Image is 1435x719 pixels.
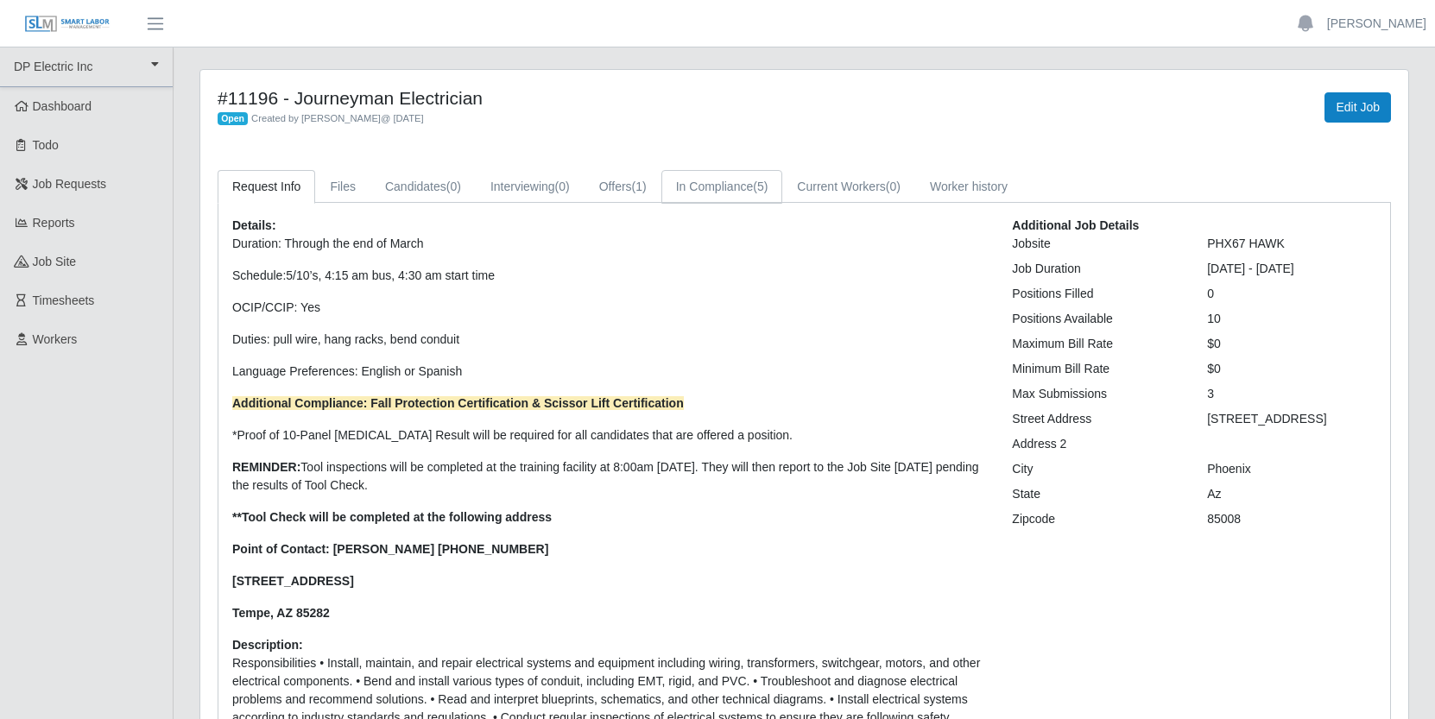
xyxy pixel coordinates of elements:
[232,363,986,381] p: Language Preferences: English or Spanish
[999,385,1194,403] div: Max Submissions
[1194,410,1389,428] div: [STREET_ADDRESS]
[33,99,92,113] span: Dashboard
[33,255,77,268] span: job site
[232,460,300,474] strong: REMINDER:
[251,113,424,123] span: Created by [PERSON_NAME] @ [DATE]
[315,170,370,204] a: Files
[1194,360,1389,378] div: $0
[33,216,75,230] span: Reports
[1324,92,1391,123] a: Edit Job
[218,112,248,126] span: Open
[1194,335,1389,353] div: $0
[999,260,1194,278] div: Job Duration
[632,180,647,193] span: (1)
[476,170,585,204] a: Interviewing
[33,177,107,191] span: Job Requests
[661,170,783,204] a: In Compliance
[782,170,915,204] a: Current Workers
[1327,15,1426,33] a: [PERSON_NAME]
[232,332,459,346] span: Duties: pull wire, hang racks, bend conduit
[1194,310,1389,328] div: 10
[1194,285,1389,303] div: 0
[232,606,330,620] strong: Tempe, AZ 85282
[1194,235,1389,253] div: PHX67 HAWK
[370,170,476,204] a: Candidates
[999,485,1194,503] div: State
[1194,260,1389,278] div: [DATE] - [DATE]
[999,360,1194,378] div: Minimum Bill Rate
[232,574,354,588] strong: [STREET_ADDRESS]
[33,293,95,307] span: Timesheets
[232,458,986,495] p: Tool inspections will be completed at the training facility at 8:00am [DATE]. They will then repo...
[232,510,552,524] strong: **Tool Check will be completed at the following address
[999,335,1194,353] div: Maximum Bill Rate
[999,285,1194,303] div: Positions Filled
[555,180,570,193] span: (0)
[232,235,986,253] p: Duration: Through the end of March
[999,310,1194,328] div: Positions Available
[1012,218,1139,232] b: Additional Job Details
[232,638,303,652] b: Description:
[1194,460,1389,478] div: Phoenix
[232,218,276,232] b: Details:
[999,410,1194,428] div: Street Address
[999,235,1194,253] div: Jobsite
[999,435,1194,453] div: Address 2
[232,396,684,410] strong: Additional Compliance: Fall Protection Certification & Scissor Lift Certification
[999,460,1194,478] div: City
[218,87,891,109] h4: #11196 - Journeyman Electrician
[33,332,78,346] span: Workers
[1194,485,1389,503] div: Az
[232,542,548,556] strong: Point of Contact: [PERSON_NAME] [PHONE_NUMBER]
[446,180,461,193] span: (0)
[753,180,768,193] span: (5)
[915,170,1022,204] a: Worker history
[886,180,901,193] span: (0)
[24,15,111,34] img: SLM Logo
[33,138,59,152] span: Todo
[232,299,986,317] p: OCIP/CCIP: Yes
[1194,510,1389,528] div: 85008
[232,267,986,285] p: Schedule:
[999,510,1194,528] div: Zipcode
[286,268,495,282] span: 5/10’s, 4:15 am bus, 4:30 am start time
[218,170,315,204] a: Request Info
[232,426,986,445] p: *Proof of 10-Panel [MEDICAL_DATA] Result will be required for all candidates that are offered a p...
[585,170,661,204] a: Offers
[1194,385,1389,403] div: 3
